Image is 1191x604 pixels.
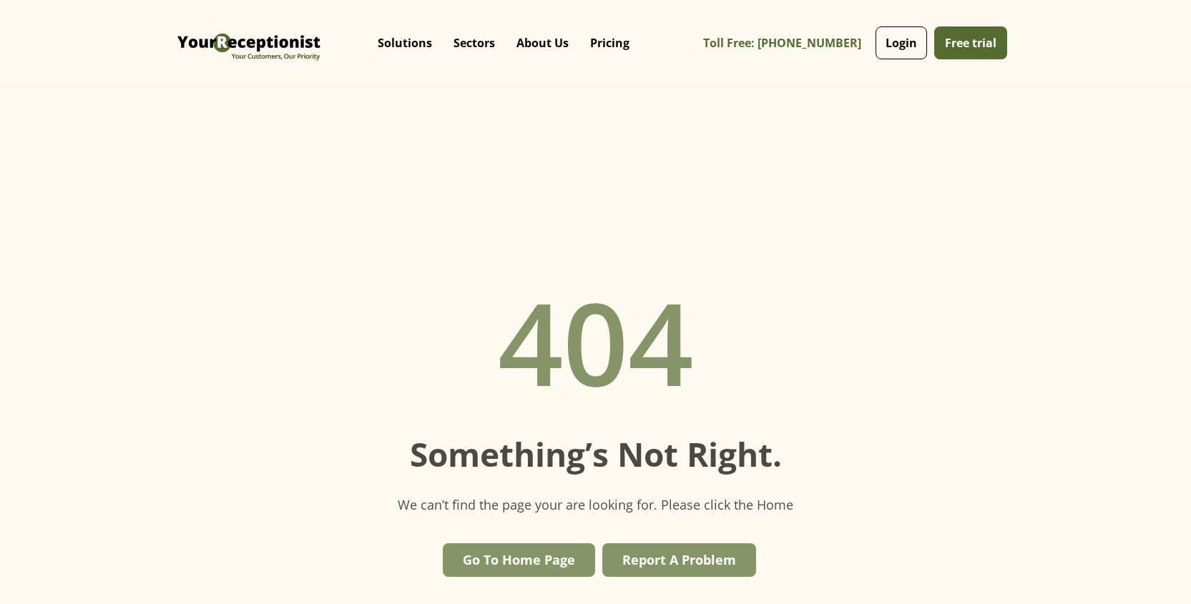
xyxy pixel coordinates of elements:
[516,36,569,50] p: About Us
[934,26,1007,59] a: Free trial
[443,14,506,71] div: Sectors
[174,11,324,75] img: Virtual Receptionist - Answering Service - Call and Live Chat Receptionist - Virtual Receptionist...
[498,256,694,427] h1: 404
[506,14,579,71] div: About Us
[174,11,324,75] a: home
[378,36,432,50] p: Solutions
[703,27,872,59] a: Toll Free: [PHONE_NUMBER]
[367,14,443,71] div: Solutions
[398,495,793,515] p: We can’t find the page your are looking for. Please click the Home
[876,26,927,59] a: Login
[454,36,495,50] p: Sectors
[410,435,782,474] h2: Something’s not right.
[602,543,756,577] a: Report A Problem
[443,543,595,577] a: Go To Home Page
[579,21,640,64] a: Pricing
